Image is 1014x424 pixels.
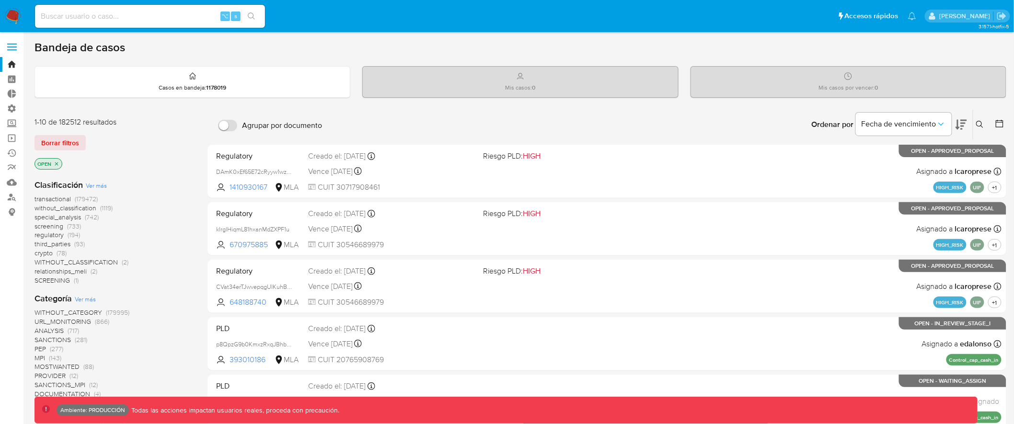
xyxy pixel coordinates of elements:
p: Ambiente: PRODUCCIÓN [60,408,125,412]
span: s [234,11,237,21]
a: Notificaciones [908,12,916,20]
button: search-icon [242,10,261,23]
span: ⌥ [221,11,229,21]
a: Salir [997,11,1007,21]
input: Buscar usuario o caso... [35,10,265,23]
span: Accesos rápidos [845,11,899,21]
p: diego.assum@mercadolibre.com [939,11,993,21]
p: Todas las acciones impactan usuarios reales, proceda con precaución. [129,406,340,415]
